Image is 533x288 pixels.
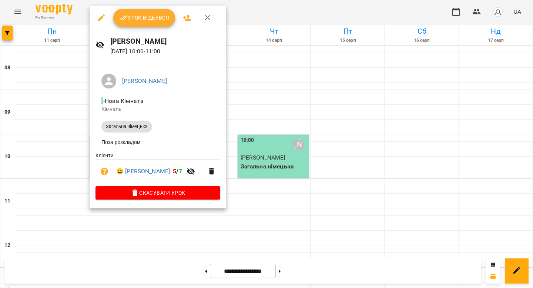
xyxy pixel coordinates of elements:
[101,123,152,130] span: Загальна німецька
[101,188,214,197] span: Скасувати Урок
[110,36,221,47] h6: [PERSON_NAME]
[110,47,221,56] p: [DATE] 10:00 - 11:00
[179,168,182,175] span: 7
[122,77,167,84] a: [PERSON_NAME]
[119,13,170,22] span: Урок відбувся
[101,106,214,113] p: Кімната
[95,186,220,200] button: Скасувати Урок
[101,97,145,104] span: - Нова Кімната
[95,163,113,180] button: Візит ще не сплачено. Додати оплату?
[113,9,175,27] button: Урок відбувся
[95,152,220,186] ul: Клієнти
[116,167,170,176] a: 😀 [PERSON_NAME]
[95,135,220,149] li: Поза розкладом
[173,168,182,175] b: /
[173,168,176,175] span: 5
